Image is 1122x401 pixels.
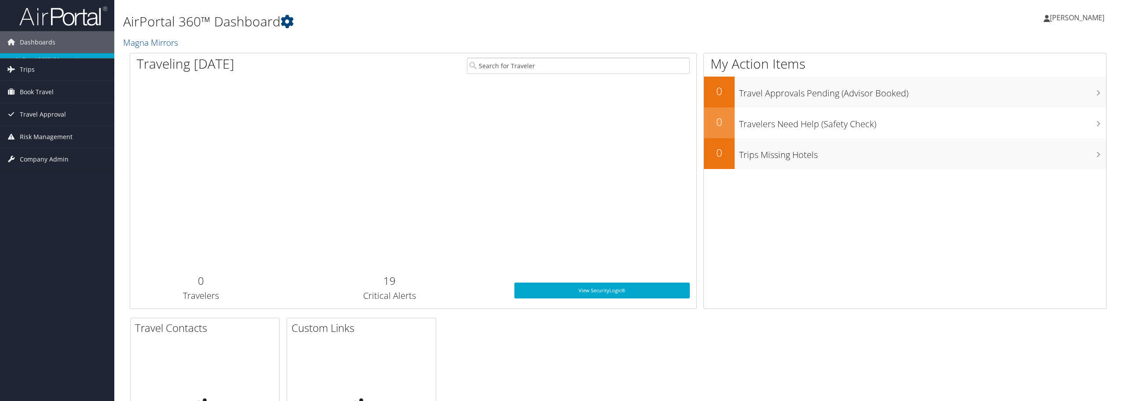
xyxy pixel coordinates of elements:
[20,31,55,53] span: Dashboards
[704,107,1106,138] a: 0Travelers Need Help (Safety Check)
[20,148,69,170] span: Company Admin
[467,58,690,74] input: Search for Traveler
[135,320,279,335] h2: Travel Contacts
[739,114,1106,130] h3: Travelers Need Help (Safety Check)
[123,37,180,48] a: Magna Mirrors
[1050,13,1104,22] span: [PERSON_NAME]
[19,6,107,26] img: airportal-logo.png
[278,273,501,288] h2: 19
[137,273,265,288] h2: 0
[278,290,501,302] h3: Critical Alerts
[704,55,1106,73] h1: My Action Items
[137,290,265,302] h3: Travelers
[291,320,436,335] h2: Custom Links
[704,145,735,160] h2: 0
[704,114,735,129] h2: 0
[514,283,690,298] a: View SecurityLogic®
[137,55,234,73] h1: Traveling [DATE]
[123,12,783,31] h1: AirPortal 360™ Dashboard
[739,83,1106,99] h3: Travel Approvals Pending (Advisor Booked)
[20,59,35,81] span: Trips
[20,81,54,103] span: Book Travel
[20,103,66,125] span: Travel Approval
[704,138,1106,169] a: 0Trips Missing Hotels
[704,77,1106,107] a: 0Travel Approvals Pending (Advisor Booked)
[739,144,1106,161] h3: Trips Missing Hotels
[704,84,735,99] h2: 0
[20,126,73,148] span: Risk Management
[1044,4,1113,31] a: [PERSON_NAME]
